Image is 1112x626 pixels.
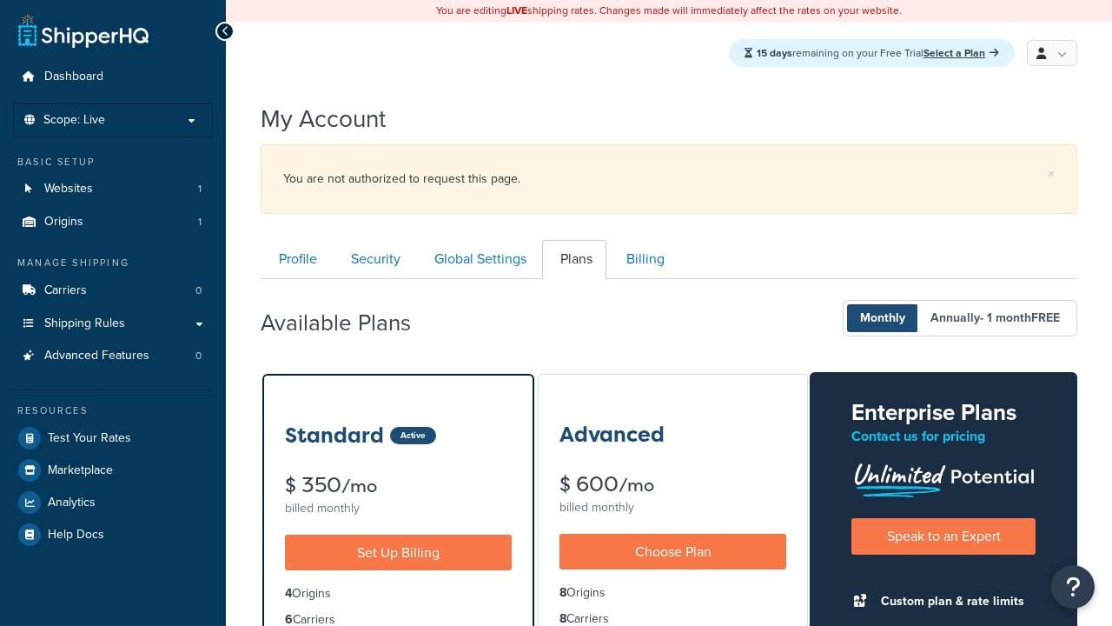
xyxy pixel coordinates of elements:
[608,240,678,279] a: Billing
[198,215,202,230] span: 1
[44,349,149,363] span: Advanced Features
[43,113,105,128] span: Scope: Live
[198,182,202,196] span: 1
[559,583,566,602] strong: 8
[341,474,377,498] small: /mo
[13,256,213,270] div: Manage Shipping
[843,300,1077,336] button: Monthly Annually- 1 monthFREE
[559,496,786,520] div: billed monthly
[44,283,87,298] span: Carriers
[13,173,213,205] a: Websites 1
[729,39,1015,67] div: remaining on your Free Trial
[195,349,202,363] span: 0
[13,275,213,307] a: Carriers 0
[195,283,202,298] span: 0
[48,431,131,446] span: Test Your Rates
[1031,309,1060,327] b: FREE
[13,275,213,307] li: Carriers
[851,400,1036,425] h2: Enterprise Plans
[285,424,384,447] h3: Standard
[13,308,213,340] a: Shipping Rules
[980,309,1060,327] span: - 1 month
[1048,167,1055,181] a: ×
[261,240,331,279] a: Profile
[506,3,527,18] b: LIVE
[13,61,213,93] a: Dashboard
[13,340,213,372] a: Advanced Features 0
[333,240,414,279] a: Security
[13,487,213,518] a: Analytics
[285,584,512,603] li: Origins
[923,45,999,61] a: Select a Plan
[44,215,83,230] span: Origins
[851,457,1036,497] img: Unlimited Potential
[285,496,512,521] div: billed monthly
[757,45,792,61] strong: 15 days
[48,496,96,510] span: Analytics
[619,473,654,497] small: /mo
[917,304,1073,332] span: Annually
[13,206,213,238] li: Origins
[13,423,213,454] a: Test Your Rates
[851,518,1036,554] a: Speak to an Expert
[13,519,213,550] a: Help Docs
[13,455,213,486] a: Marketplace
[261,310,437,336] h2: Available Plans
[559,474,786,496] div: $ 600
[1051,565,1095,609] button: Open Resource Center
[559,423,665,446] h3: Advanced
[285,535,512,570] a: Set Up Billing
[285,475,512,496] div: $ 350
[559,583,786,603] li: Origins
[48,528,104,543] span: Help Docs
[847,304,918,332] span: Monthly
[18,13,149,48] a: ShipperHQ Home
[851,424,1036,449] p: Contact us for pricing
[13,173,213,205] li: Websites
[13,403,213,418] div: Resources
[390,427,436,444] div: Active
[559,534,786,569] a: Choose Plan
[283,167,1055,191] div: You are not authorized to request this page.
[44,182,93,196] span: Websites
[261,102,386,136] h1: My Account
[416,240,540,279] a: Global Settings
[44,316,125,331] span: Shipping Rules
[13,155,213,170] div: Basic Setup
[872,589,1036,614] li: Custom plan & rate limits
[48,463,113,478] span: Marketplace
[44,70,103,84] span: Dashboard
[285,584,292,603] strong: 4
[13,340,213,372] li: Advanced Features
[13,206,213,238] a: Origins 1
[542,240,606,279] a: Plans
